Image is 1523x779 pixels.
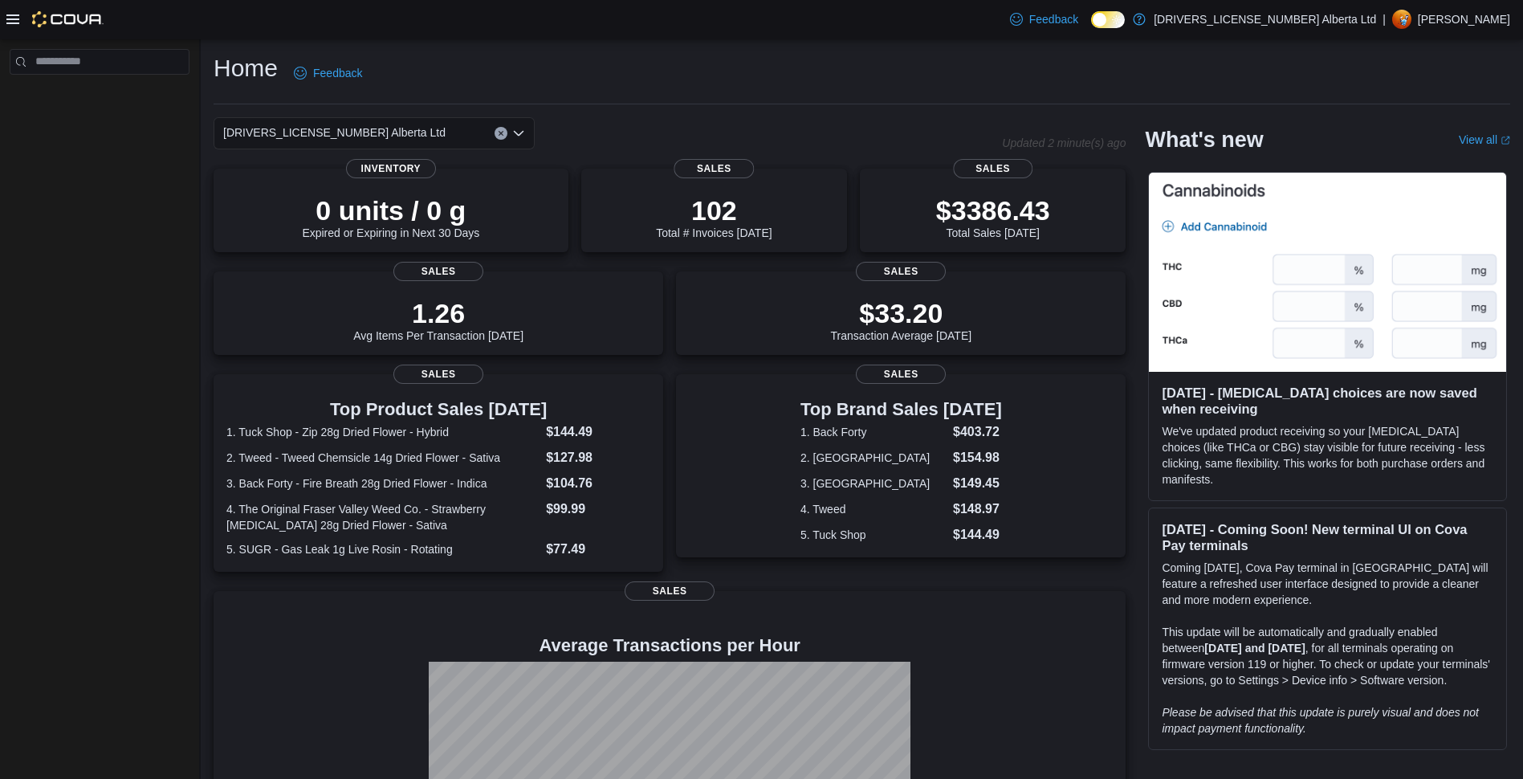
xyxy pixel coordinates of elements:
dd: $149.45 [953,474,1002,493]
span: Inventory [346,159,436,178]
a: Feedback [287,57,369,89]
h4: Average Transactions per Hour [226,636,1113,655]
a: View allExternal link [1459,133,1510,146]
h3: Top Brand Sales [DATE] [800,400,1002,419]
dt: 5. Tuck Shop [800,527,947,543]
dd: $148.97 [953,500,1002,519]
h3: [DATE] - Coming Soon! New terminal UI on Cova Pay terminals [1162,521,1493,553]
dd: $144.49 [953,525,1002,544]
div: Transaction Average [DATE] [831,297,972,342]
span: Sales [856,262,946,281]
div: Chris Zimmerman [1392,10,1411,29]
dd: $104.76 [546,474,650,493]
img: Cova [32,11,104,27]
dd: $403.72 [953,422,1002,442]
h1: Home [214,52,278,84]
span: Dark Mode [1091,28,1092,29]
span: Sales [674,159,754,178]
p: [DRIVERS_LICENSE_NUMBER] Alberta Ltd [1154,10,1376,29]
dt: 2. Tweed - Tweed Chemsicle 14g Dried Flower - Sativa [226,450,540,466]
p: Coming [DATE], Cova Pay terminal in [GEOGRAPHIC_DATA] will feature a refreshed user interface des... [1162,560,1493,608]
span: Feedback [313,65,362,81]
input: Dark Mode [1091,11,1125,28]
dt: 3. [GEOGRAPHIC_DATA] [800,475,947,491]
dt: 1. Back Forty [800,424,947,440]
dt: 4. The Original Fraser Valley Weed Co. - Strawberry [MEDICAL_DATA] 28g Dried Flower - Sativa [226,501,540,533]
dt: 2. [GEOGRAPHIC_DATA] [800,450,947,466]
p: 102 [656,194,772,226]
p: 1.26 [353,297,523,329]
strong: [DATE] and [DATE] [1204,642,1305,655]
em: Please be advised that this update is purely visual and does not impact payment functionality. [1162,706,1479,735]
p: $33.20 [831,297,972,329]
h3: [DATE] - [MEDICAL_DATA] choices are now saved when receiving [1162,385,1493,417]
dt: 3. Back Forty - Fire Breath 28g Dried Flower - Indica [226,475,540,491]
span: Sales [393,365,483,384]
span: Sales [393,262,483,281]
h2: What's new [1145,127,1263,153]
span: [DRIVERS_LICENSE_NUMBER] Alberta Ltd [223,123,446,142]
p: [PERSON_NAME] [1418,10,1510,29]
p: $3386.43 [936,194,1050,226]
p: We've updated product receiving so your [MEDICAL_DATA] choices (like THCa or CBG) stay visible fo... [1162,423,1493,487]
p: | [1383,10,1386,29]
div: Expired or Expiring in Next 30 Days [302,194,479,239]
dd: $127.98 [546,448,650,467]
p: This update will be automatically and gradually enabled between , for all terminals operating on ... [1162,624,1493,688]
button: Open list of options [512,127,525,140]
dd: $77.49 [546,540,650,559]
span: Feedback [1029,11,1078,27]
div: Total # Invoices [DATE] [656,194,772,239]
h3: Top Product Sales [DATE] [226,400,650,419]
nav: Complex example [10,78,189,116]
dt: 5. SUGR - Gas Leak 1g Live Rosin - Rotating [226,541,540,557]
dd: $99.99 [546,500,650,519]
dt: 4. Tweed [800,501,947,517]
span: Sales [625,581,715,601]
p: Updated 2 minute(s) ago [1002,137,1126,149]
button: Clear input [495,127,507,140]
svg: External link [1501,136,1510,145]
dd: $144.49 [546,422,650,442]
div: Avg Items Per Transaction [DATE] [353,297,523,342]
span: Sales [953,159,1032,178]
p: 0 units / 0 g [302,194,479,226]
a: Feedback [1004,3,1085,35]
dd: $154.98 [953,448,1002,467]
dt: 1. Tuck Shop - Zip 28g Dried Flower - Hybrid [226,424,540,440]
div: Total Sales [DATE] [936,194,1050,239]
span: Sales [856,365,946,384]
